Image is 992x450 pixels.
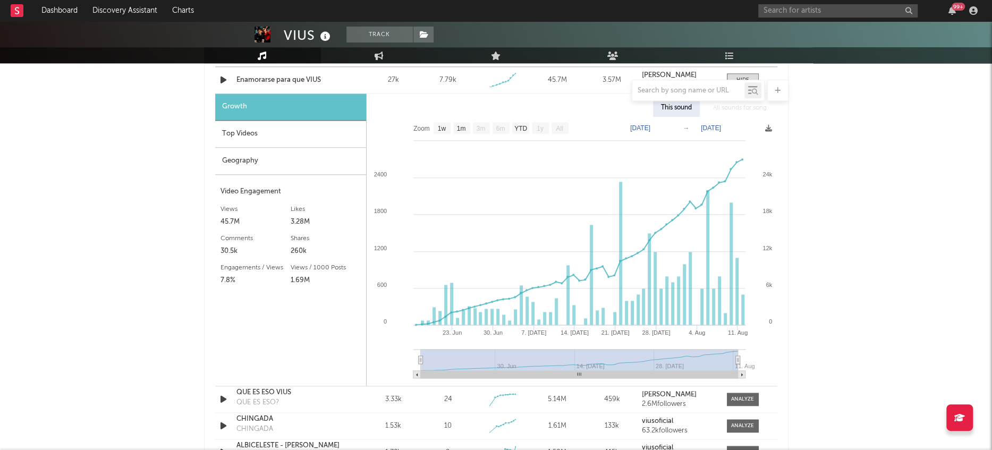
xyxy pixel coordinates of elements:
text: 24k [762,171,772,177]
div: Shares [291,232,361,245]
a: QUE ES ESO VIUS [236,387,347,398]
div: 10 [444,421,452,431]
div: 5.14M [532,394,582,405]
input: Search by song name or URL [632,87,744,95]
text: 0 [768,318,771,325]
div: VIUS [284,27,333,44]
div: 260k [291,245,361,258]
div: All sounds for song [705,99,775,117]
div: 3.57M [587,75,637,86]
text: 12k [762,245,772,251]
div: Engagements / Views [221,261,291,274]
div: 63.2k followers [642,427,716,435]
text: 28. [DATE] [642,329,670,336]
div: Likes [291,203,361,216]
text: 11. Aug [727,329,747,336]
text: 6m [496,125,505,132]
text: YTD [514,125,527,132]
div: 459k [587,394,637,405]
div: Views / 1000 Posts [291,261,361,274]
text: 18k [762,208,772,214]
div: 2.6M followers [642,401,716,408]
text: 1m [456,125,465,132]
text: 30. Jun [483,329,502,336]
div: 27k [369,75,418,86]
div: Comments [221,232,291,245]
text: All [556,125,563,132]
div: 7.79k [439,75,456,86]
div: QUE ES ESO? [236,397,279,408]
a: CHINGADA [236,414,347,424]
text: 21. [DATE] [601,329,629,336]
strong: [PERSON_NAME] [642,391,697,398]
text: 600 [377,282,386,288]
div: Top Videos [215,121,366,148]
div: Geography [215,148,366,175]
div: 30.5k [221,245,291,258]
text: 0 [383,318,386,325]
div: Video Engagement [221,185,361,198]
button: 99+ [948,6,956,15]
div: 7.8% [221,274,291,287]
text: 1w [437,125,446,132]
input: Search for artists [758,4,918,18]
text: 3m [476,125,485,132]
div: Views [221,203,291,216]
div: 3.33k [369,394,418,405]
text: 11. Aug [735,363,754,369]
strong: viusoficial [642,418,673,424]
text: 7. [DATE] [521,329,546,336]
div: 1.61M [532,421,582,431]
div: This sound [653,99,700,117]
text: 2400 [374,171,386,177]
a: [PERSON_NAME] [642,391,716,398]
strong: [PERSON_NAME] [642,72,697,79]
text: Zoom [413,125,430,132]
text: 4. Aug [689,329,705,336]
text: 14. [DATE] [560,329,588,336]
text: 1y [537,125,544,132]
div: 133k [587,421,637,431]
text: 1800 [374,208,386,214]
div: 45.7M [532,75,582,86]
a: viusoficial [642,418,716,425]
text: [DATE] [701,124,721,132]
div: 1.53k [369,421,418,431]
text: [DATE] [630,124,650,132]
text: → [683,124,689,132]
button: Track [346,27,413,43]
a: [PERSON_NAME] [642,72,716,79]
div: 45.7M [221,216,291,228]
a: Enamorarse para que VIUS [236,75,347,86]
div: 24 [444,394,452,405]
div: CHINGADA [236,424,273,435]
div: 99 + [952,3,965,11]
div: Growth [215,94,366,121]
text: 23. Jun [443,329,462,336]
div: 3.28M [291,216,361,228]
div: 1.69M [291,274,361,287]
text: 1200 [374,245,386,251]
text: 6k [766,282,772,288]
